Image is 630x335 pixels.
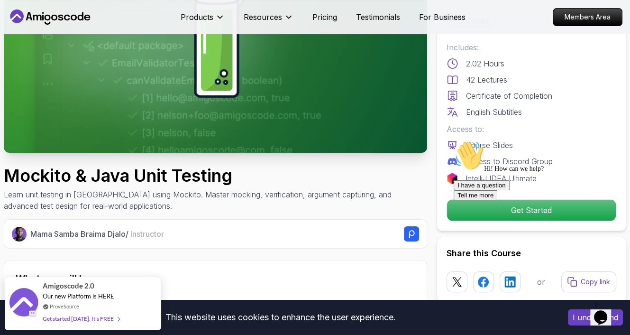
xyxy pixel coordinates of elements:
iframe: chat widget [450,137,621,292]
button: I have a question [4,44,60,54]
p: Access to: [447,123,616,135]
span: Amigoscode 2.0 [43,280,94,291]
p: Certificate of Completion [466,90,552,102]
p: Resources [244,11,282,23]
a: ProveSource [50,302,79,310]
a: Members Area [553,8,622,26]
img: :wave: [4,4,34,34]
h2: Share this Course [447,247,616,260]
p: Learn unit testing in [GEOGRAPHIC_DATA] using Mockito. Master mocking, verification, argument cap... [4,189,427,212]
h2: What you will learn [16,272,415,285]
a: Pricing [312,11,337,23]
p: Mama Samba Braima Djalo / [30,228,164,240]
img: Nelson Djalo [12,227,27,242]
img: provesource social proof notification image [9,288,38,319]
span: Instructor [130,229,164,239]
img: jetbrains logo [447,173,458,184]
div: This website uses cookies to enhance the user experience. [7,307,554,328]
button: Resources [244,11,293,30]
button: Products [181,11,225,30]
p: 42 Lectures [466,74,507,85]
div: 👋Hi! How can we help?I have a questionTell me more [4,4,174,64]
iframe: chat widget [590,297,621,326]
p: Products [181,11,213,23]
p: Members Area [553,9,622,26]
span: Our new Platform is HERE [43,292,114,300]
button: Get Started [447,199,616,221]
a: For Business [419,11,466,23]
h1: Mockito & Java Unit Testing [4,166,427,185]
p: English Subtitles [466,106,522,118]
div: Get started [DATE]. It's FREE [43,313,119,324]
p: 2.02 Hours [466,58,504,69]
button: Accept cookies [568,309,623,326]
span: Hi! How can we help? [4,28,94,36]
button: Tell me more [4,54,47,64]
p: Get Started [447,200,616,221]
p: Includes: [447,42,616,53]
a: Testimonials [356,11,400,23]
